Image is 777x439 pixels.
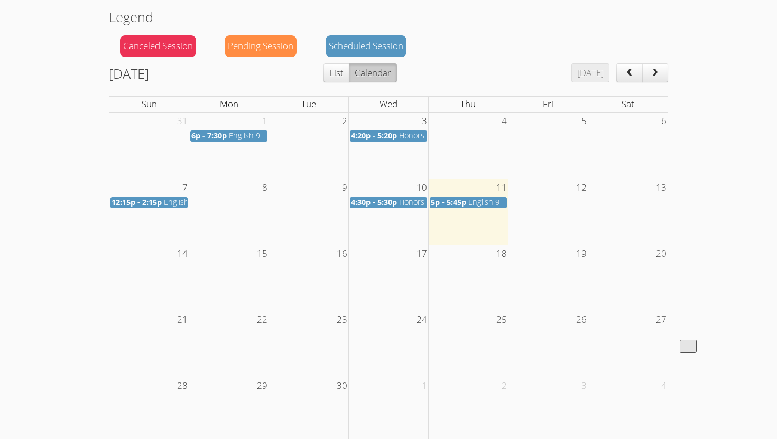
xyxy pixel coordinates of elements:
span: 1 [261,113,269,130]
span: Mon [220,98,238,110]
span: 22 [256,311,269,329]
span: 27 [655,311,668,329]
span: 15 [256,245,269,263]
span: 2 [341,113,348,130]
span: 28 [176,377,189,395]
span: English 9 [229,130,260,141]
span: 2 [501,377,508,395]
span: 24 [415,311,428,329]
span: 25 [495,311,508,329]
span: 26 [575,311,588,329]
span: 1 [421,377,428,395]
span: 12:15p - 2:15p [112,197,162,207]
span: Sat [622,98,634,110]
a: 6p - 7:30p English 9 [190,130,267,142]
span: 3 [580,377,588,395]
span: 23 [336,311,348,329]
span: 4:30p - 5:30p [351,197,397,207]
span: Fri [543,98,553,110]
span: 31 [176,113,189,130]
span: Honors Trig & Algebra II [399,130,483,141]
span: 18 [495,245,508,263]
span: 3 [421,113,428,130]
a: 4:20p - 5:20p Honors Trig & Algebra II [350,130,427,142]
a: 4:30p - 5:30p Honors Trig & Algebra II [350,197,427,208]
span: 7 [181,179,189,197]
span: 17 [415,245,428,263]
span: 9 [341,179,348,197]
span: 11 [495,179,508,197]
span: 5 [580,113,588,130]
span: 8 [261,179,269,197]
span: 4 [660,377,668,395]
span: Wed [380,98,397,110]
span: 14 [176,245,189,263]
span: 4 [501,113,508,130]
span: Sun [142,98,157,110]
span: 19 [575,245,588,263]
span: Thu [460,98,476,110]
span: 6 [660,113,668,130]
span: 12 [575,179,588,197]
span: 4:20p - 5:20p [351,130,397,141]
a: 5p - 5:45p English 9 [430,197,507,208]
span: 10 [415,179,428,197]
span: 29 [256,377,269,395]
span: Honors Trig & Algebra II [399,197,483,207]
span: 6p - 7:30p [191,130,227,141]
span: 13 [655,179,668,197]
span: 21 [176,311,189,329]
a: 12:15p - 2:15p English 9 [110,197,188,208]
span: 5p - 5:45p [431,197,466,207]
span: 16 [336,245,348,263]
span: Tue [301,98,316,110]
span: English 9 [164,197,195,207]
span: English 9 [468,197,499,207]
span: 20 [655,245,668,263]
span: 30 [336,377,348,395]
